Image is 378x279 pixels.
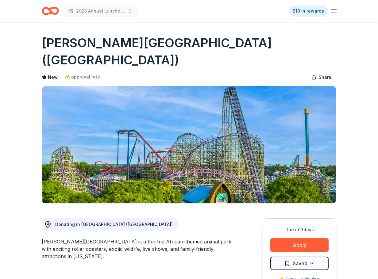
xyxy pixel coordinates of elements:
[319,74,331,81] span: Share
[64,5,137,17] button: 2025 Annual Luncheon
[71,73,100,81] span: approval rate
[270,257,329,270] button: Saved
[65,73,100,81] a: approval rate
[293,259,307,267] span: Saved
[42,86,336,203] img: Image for Busch Gardens (Tampa)
[270,226,329,233] div: Due in 13 days
[48,74,58,81] span: New
[42,34,336,69] h1: [PERSON_NAME][GEOGRAPHIC_DATA] ([GEOGRAPHIC_DATA])
[42,238,233,260] div: [PERSON_NAME][GEOGRAPHIC_DATA] is a thrilling African-themed animal park with exciting roller coa...
[76,7,125,15] span: 2025 Annual Luncheon
[289,6,328,17] a: $10 in rewards
[42,4,59,18] a: Home
[307,71,336,83] button: Share
[55,222,173,227] span: Donating in [GEOGRAPHIC_DATA] ([GEOGRAPHIC_DATA])
[270,238,329,252] button: Apply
